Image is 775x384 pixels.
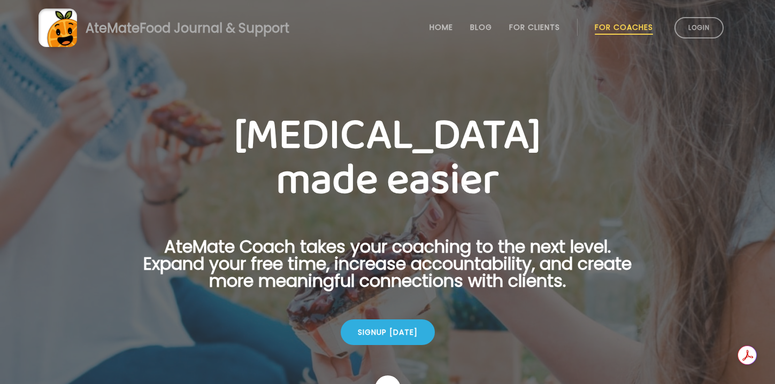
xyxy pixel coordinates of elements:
span: Food Journal & Support [140,19,289,37]
div: AteMate [77,19,289,37]
a: Login [674,17,724,38]
h1: [MEDICAL_DATA] made easier [127,113,649,203]
a: Home [429,23,453,32]
a: Blog [470,23,492,32]
a: For Clients [509,23,560,32]
a: For Coaches [595,23,653,32]
a: AteMateFood Journal & Support [39,9,736,47]
div: Signup [DATE] [341,319,435,345]
p: AteMate Coach takes your coaching to the next level. Expand your free time, increase accountabili... [127,238,649,302]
